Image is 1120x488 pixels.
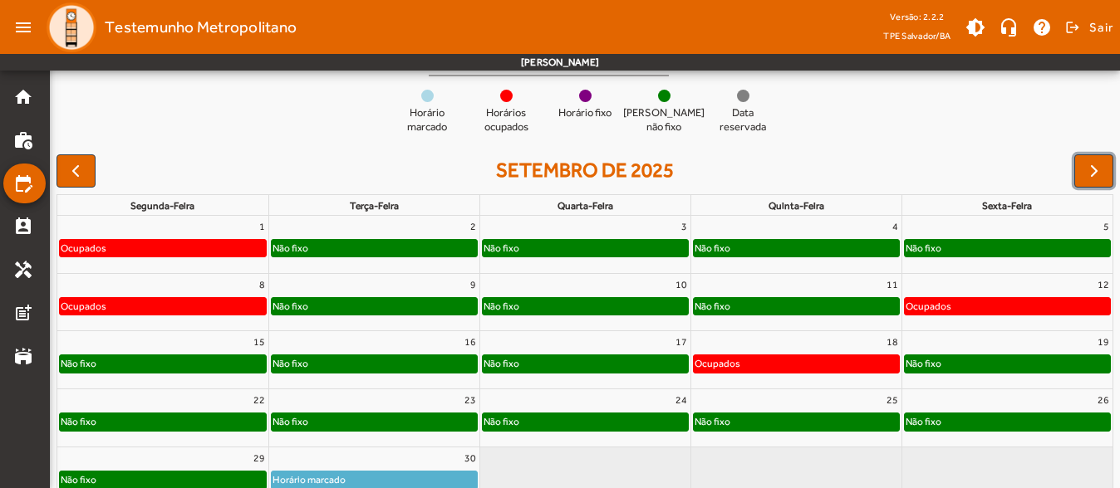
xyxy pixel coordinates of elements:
a: 4 de setembro de 2025 [889,216,901,237]
div: Não fixo [272,355,309,372]
a: Testemunho Metropolitano [40,2,297,52]
div: Horário marcado [272,471,346,488]
div: Não fixo [272,240,309,256]
span: Horário fixo [558,106,612,120]
td: 18 de setembro de 2025 [690,331,901,389]
mat-icon: home [13,87,33,107]
a: 25 de setembro de 2025 [883,389,901,411]
td: 19 de setembro de 2025 [901,331,1113,389]
a: 12 de setembro de 2025 [1094,274,1113,295]
a: 17 de setembro de 2025 [672,331,690,353]
div: Não fixo [60,355,97,372]
a: sexta-feira [979,197,1035,215]
td: 10 de setembro de 2025 [479,273,690,331]
td: 17 de setembro de 2025 [479,331,690,389]
div: Ocupados [905,298,952,315]
span: TPE Salvador/BA [883,27,951,44]
span: Testemunho Metropolitano [105,14,297,41]
td: 26 de setembro de 2025 [901,389,1113,447]
mat-icon: stadium [13,346,33,366]
td: 25 de setembro de 2025 [690,389,901,447]
mat-icon: edit_calendar [13,173,33,193]
div: Ocupados [60,240,107,256]
div: Não fixo [483,240,520,256]
a: quinta-feira [765,197,828,215]
button: Sair [1063,15,1113,40]
div: Não fixo [905,240,942,256]
div: Não fixo [60,413,97,430]
div: Não fixo [694,240,731,256]
span: [PERSON_NAME] não fixo [623,106,705,134]
img: Logo TPE [47,2,96,52]
a: 9 de setembro de 2025 [467,274,479,295]
td: 16 de setembro de 2025 [268,331,479,389]
a: 24 de setembro de 2025 [672,389,690,411]
td: 3 de setembro de 2025 [479,216,690,273]
div: Não fixo [694,413,731,430]
td: 9 de setembro de 2025 [268,273,479,331]
span: Sair [1089,14,1113,41]
mat-icon: menu [7,11,40,44]
td: 1 de setembro de 2025 [57,216,268,273]
div: Não fixo [60,471,97,488]
a: quarta-feira [554,197,616,215]
div: Não fixo [905,355,942,372]
a: 8 de setembro de 2025 [256,274,268,295]
span: Horários ocupados [473,106,539,134]
a: 2 de setembro de 2025 [467,216,479,237]
mat-icon: handyman [13,260,33,280]
a: 29 de setembro de 2025 [250,447,268,469]
mat-icon: work_history [13,130,33,150]
td: 4 de setembro de 2025 [690,216,901,273]
div: Ocupados [694,355,741,372]
a: 23 de setembro de 2025 [461,389,479,411]
td: 8 de setembro de 2025 [57,273,268,331]
span: Data reservada [710,106,776,134]
div: Não fixo [905,413,942,430]
td: 5 de setembro de 2025 [901,216,1113,273]
a: 18 de setembro de 2025 [883,331,901,353]
a: segunda-feira [127,197,198,215]
a: 15 de setembro de 2025 [250,331,268,353]
a: 10 de setembro de 2025 [672,274,690,295]
mat-icon: perm_contact_calendar [13,217,33,237]
td: 2 de setembro de 2025 [268,216,479,273]
td: 15 de setembro de 2025 [57,331,268,389]
div: Não fixo [483,355,520,372]
a: 3 de setembro de 2025 [678,216,690,237]
div: Não fixo [483,413,520,430]
a: 5 de setembro de 2025 [1100,216,1113,237]
td: 12 de setembro de 2025 [901,273,1113,331]
a: 30 de setembro de 2025 [461,447,479,469]
div: Ocupados [60,298,107,315]
a: 26 de setembro de 2025 [1094,389,1113,411]
a: 16 de setembro de 2025 [461,331,479,353]
a: 22 de setembro de 2025 [250,389,268,411]
div: Não fixo [483,298,520,315]
div: Versão: 2.2.2 [883,7,951,27]
a: terça-feira [346,197,402,215]
div: Não fixo [272,298,309,315]
a: 11 de setembro de 2025 [883,274,901,295]
a: 19 de setembro de 2025 [1094,331,1113,353]
a: 1 de setembro de 2025 [256,216,268,237]
td: 11 de setembro de 2025 [690,273,901,331]
span: Horário marcado [394,106,460,134]
div: Não fixo [694,298,731,315]
div: Não fixo [272,413,309,430]
mat-icon: post_add [13,303,33,323]
td: 22 de setembro de 2025 [57,389,268,447]
td: 24 de setembro de 2025 [479,389,690,447]
td: 23 de setembro de 2025 [268,389,479,447]
h2: setembro de 2025 [496,159,674,183]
